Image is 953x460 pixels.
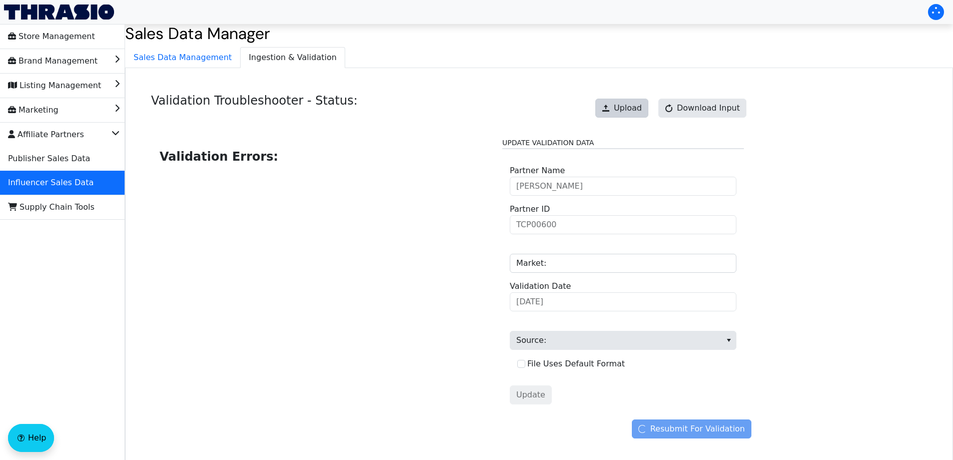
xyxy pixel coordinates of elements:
[126,48,240,68] span: Sales Data Management
[151,94,358,126] h4: Validation Troubleshooter - Status:
[8,127,84,143] span: Affiliate Partners
[8,78,101,94] span: Listing Management
[510,165,565,177] label: Partner Name
[595,99,648,118] button: Upload
[8,175,94,191] span: Influencer Sales Data
[241,48,345,68] span: Ingestion & Validation
[160,148,486,166] h2: Validation Errors:
[658,99,746,118] button: Download Input
[8,53,98,69] span: Brand Management
[614,102,642,114] span: Upload
[8,424,54,452] button: Help floatingactionbutton
[510,331,736,350] span: Source:
[125,24,953,43] h2: Sales Data Manager
[8,29,95,45] span: Store Management
[527,359,625,368] label: File Uses Default Format
[721,331,736,349] button: select
[4,5,114,20] img: Thrasio Logo
[677,102,740,114] span: Download Input
[8,151,90,167] span: Publisher Sales Data
[510,280,571,292] label: Validation Date
[510,203,550,215] label: Partner ID
[28,432,46,444] span: Help
[8,102,59,118] span: Marketing
[8,199,95,215] span: Supply Chain Tools
[502,138,744,149] legend: Update Validation Data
